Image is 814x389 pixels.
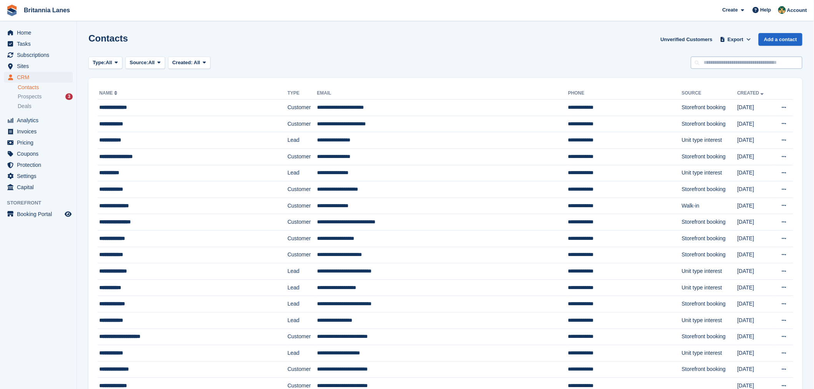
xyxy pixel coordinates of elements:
[65,93,73,100] div: 3
[17,182,63,193] span: Capital
[4,27,73,38] a: menu
[287,279,317,296] td: Lead
[737,181,773,198] td: [DATE]
[682,198,737,214] td: Walk-in
[4,38,73,49] a: menu
[737,116,773,132] td: [DATE]
[18,93,42,100] span: Prospects
[17,137,63,148] span: Pricing
[287,263,317,280] td: Lead
[737,148,773,165] td: [DATE]
[18,103,32,110] span: Deals
[287,296,317,313] td: Lead
[287,361,317,378] td: Customer
[682,312,737,329] td: Unit type interest
[682,181,737,198] td: Storefront booking
[722,6,738,14] span: Create
[737,100,773,116] td: [DATE]
[4,115,73,126] a: menu
[682,263,737,280] td: Unit type interest
[568,87,682,100] th: Phone
[317,87,568,100] th: Email
[287,345,317,362] td: Lead
[17,171,63,181] span: Settings
[682,165,737,181] td: Unit type interest
[737,345,773,362] td: [DATE]
[737,329,773,345] td: [DATE]
[737,198,773,214] td: [DATE]
[130,59,148,66] span: Source:
[778,6,786,14] img: Nathan Kellow
[168,57,210,69] button: Created: All
[787,7,807,14] span: Account
[17,61,63,71] span: Sites
[88,33,128,43] h1: Contacts
[682,247,737,263] td: Storefront booking
[17,72,63,83] span: CRM
[88,57,122,69] button: Type: All
[17,126,63,137] span: Invoices
[17,160,63,170] span: Protection
[18,84,73,91] a: Contacts
[287,116,317,132] td: Customer
[287,329,317,345] td: Customer
[737,312,773,329] td: [DATE]
[682,345,737,362] td: Unit type interest
[194,60,200,65] span: All
[4,209,73,219] a: menu
[4,137,73,148] a: menu
[17,38,63,49] span: Tasks
[17,115,63,126] span: Analytics
[99,90,119,96] a: Name
[4,160,73,170] a: menu
[682,230,737,247] td: Storefront booking
[4,171,73,181] a: menu
[106,59,112,66] span: All
[17,148,63,159] span: Coupons
[18,93,73,101] a: Prospects 3
[759,33,802,46] a: Add a contact
[737,279,773,296] td: [DATE]
[18,102,73,110] a: Deals
[737,296,773,313] td: [DATE]
[719,33,752,46] button: Export
[172,60,193,65] span: Created:
[682,296,737,313] td: Storefront booking
[4,61,73,71] a: menu
[21,4,73,17] a: Britannia Lanes
[737,132,773,149] td: [DATE]
[287,132,317,149] td: Lead
[287,312,317,329] td: Lead
[287,230,317,247] td: Customer
[4,148,73,159] a: menu
[682,87,737,100] th: Source
[737,230,773,247] td: [DATE]
[287,87,317,100] th: Type
[657,33,716,46] a: Unverified Customers
[682,116,737,132] td: Storefront booking
[17,209,63,219] span: Booking Portal
[682,361,737,378] td: Storefront booking
[682,100,737,116] td: Storefront booking
[761,6,771,14] span: Help
[728,36,744,43] span: Export
[17,27,63,38] span: Home
[287,100,317,116] td: Customer
[287,214,317,231] td: Customer
[737,263,773,280] td: [DATE]
[287,247,317,263] td: Customer
[682,214,737,231] td: Storefront booking
[63,209,73,219] a: Preview store
[737,165,773,181] td: [DATE]
[4,182,73,193] a: menu
[287,148,317,165] td: Customer
[6,5,18,16] img: stora-icon-8386f47178a22dfd0bd8f6a31ec36ba5ce8667c1dd55bd0f319d3a0aa187defe.svg
[737,90,766,96] a: Created
[287,198,317,214] td: Customer
[4,50,73,60] a: menu
[7,199,77,207] span: Storefront
[682,329,737,345] td: Storefront booking
[17,50,63,60] span: Subscriptions
[125,57,165,69] button: Source: All
[737,247,773,263] td: [DATE]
